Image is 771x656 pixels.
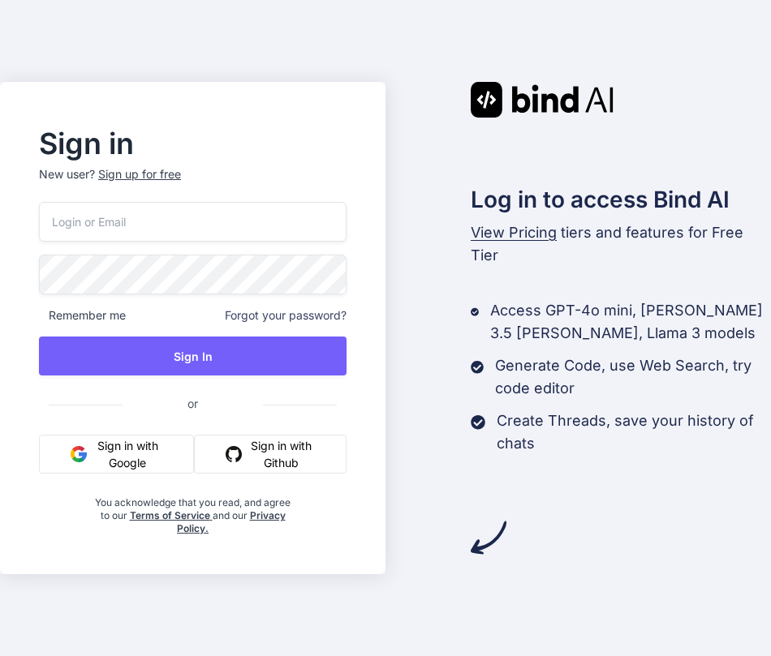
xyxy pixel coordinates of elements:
[39,337,347,375] button: Sign In
[39,307,126,324] span: Remember me
[225,307,347,324] span: Forgot your password?
[130,509,213,521] a: Terms of Service
[490,299,771,345] p: Access GPT-4o mini, [PERSON_NAME] 3.5 [PERSON_NAME], Llama 3 models
[98,166,181,182] div: Sign up for free
[39,202,347,242] input: Login or Email
[471,221,771,267] p: tiers and features for Free Tier
[90,487,295,535] div: You acknowledge that you read, and agree to our and our
[471,520,506,555] img: arrow
[39,131,347,156] h2: Sign in
[194,435,347,474] button: Sign in with Github
[471,82,614,118] img: Bind AI logo
[495,354,771,400] p: Generate Code, use Web Search, try code editor
[226,446,242,462] img: github
[497,409,771,455] p: Create Threads, save your history of chats
[177,509,286,534] a: Privacy Policy.
[71,446,87,462] img: google
[123,384,263,423] span: or
[39,166,347,202] p: New user?
[471,182,771,217] h2: Log in to access Bind AI
[471,224,557,241] span: View Pricing
[39,435,194,474] button: Sign in with Google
